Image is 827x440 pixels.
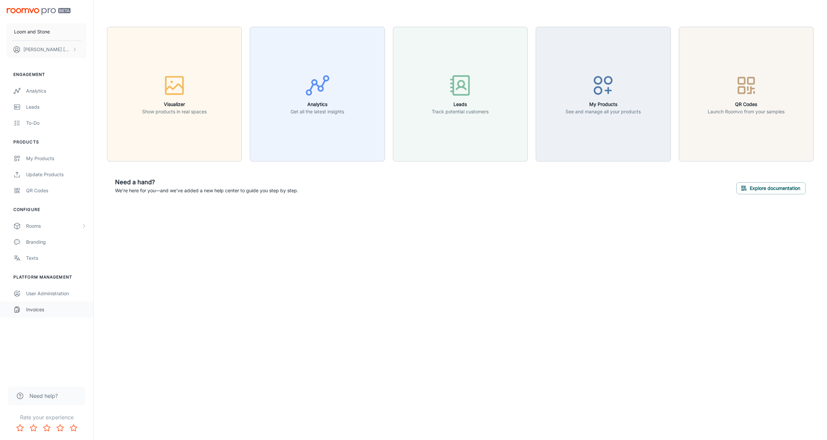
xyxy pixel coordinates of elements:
a: LeadsTrack potential customers [393,90,528,97]
h6: QR Codes [708,101,785,108]
button: AnalyticsGet all the latest insights [250,27,385,161]
h6: Leads [432,101,489,108]
p: Track potential customers [432,108,489,115]
p: Get all the latest insights [291,108,344,115]
p: Show products in real spaces [142,108,207,115]
div: QR Codes [26,187,87,194]
button: My ProductsSee and manage all your products [536,27,670,161]
div: My Products [26,155,87,162]
div: Leads [26,103,87,111]
p: We're here for you—and we've added a new help center to guide you step by step. [115,187,298,194]
p: [PERSON_NAME] [PERSON_NAME] [23,46,71,53]
p: See and manage all your products [565,108,641,115]
div: Update Products [26,171,87,178]
p: Launch Roomvo from your samples [708,108,785,115]
p: Loom and Stone [14,28,50,35]
div: Rooms [26,222,81,230]
h6: Visualizer [142,101,207,108]
a: AnalyticsGet all the latest insights [250,90,385,97]
div: Analytics [26,87,87,95]
button: [PERSON_NAME] [PERSON_NAME] [7,41,87,58]
a: My ProductsSee and manage all your products [536,90,670,97]
button: LeadsTrack potential customers [393,27,528,161]
button: Loom and Stone [7,23,87,40]
div: To-do [26,119,87,127]
button: VisualizerShow products in real spaces [107,27,242,161]
h6: Analytics [291,101,344,108]
a: Explore documentation [736,185,806,191]
img: Roomvo PRO Beta [7,8,71,15]
button: QR CodesLaunch Roomvo from your samples [679,27,814,161]
a: QR CodesLaunch Roomvo from your samples [679,90,814,97]
h6: Need a hand? [115,178,298,187]
h6: My Products [565,101,641,108]
button: Explore documentation [736,182,806,194]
